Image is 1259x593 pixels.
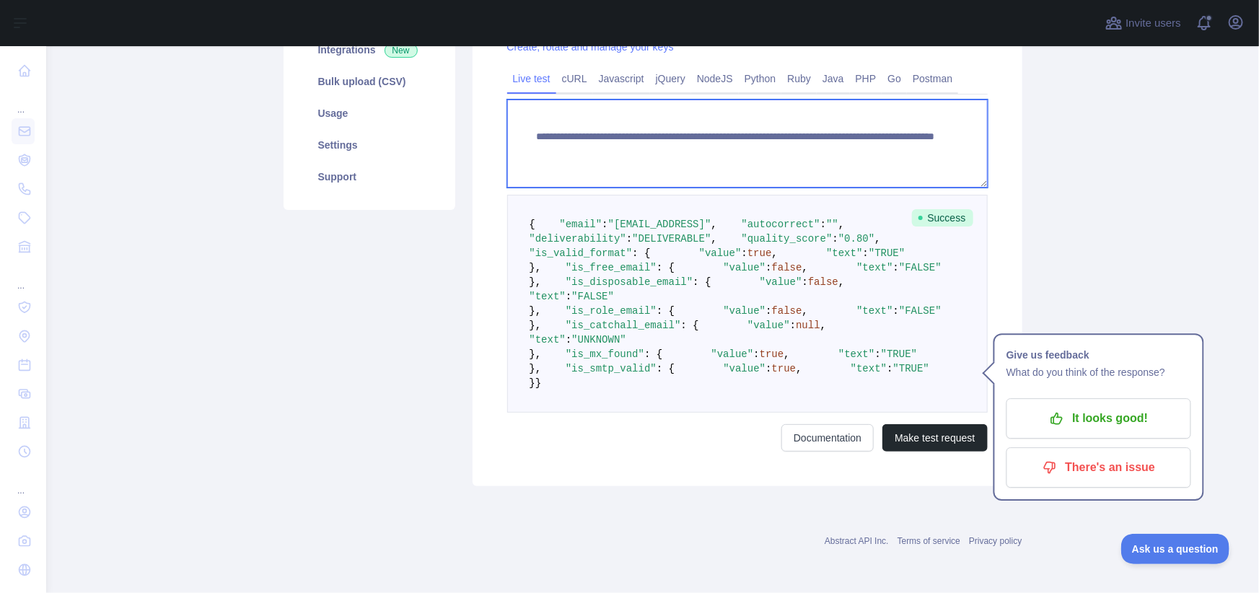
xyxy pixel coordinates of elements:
[781,67,817,90] a: Ruby
[760,348,784,360] span: true
[753,348,759,360] span: :
[772,363,797,374] span: true
[657,363,675,374] span: : {
[912,209,973,227] span: Success
[301,66,438,97] a: Bulk upload (CSV)
[1126,15,1181,32] span: Invite users
[650,67,691,90] a: jQuery
[739,67,782,90] a: Python
[742,219,820,230] span: "autocorrect"
[566,291,571,302] span: :
[838,233,874,245] span: "0.80"
[881,348,917,360] span: "TRUE"
[766,305,771,317] span: :
[833,233,838,245] span: :
[530,377,535,389] span: }
[566,348,644,360] span: "is_mx_found"
[530,247,633,259] span: "is_valid_format"
[820,219,826,230] span: :
[874,348,880,360] span: :
[566,334,571,346] span: :
[838,348,874,360] span: "text"
[593,67,650,90] a: Javascript
[863,247,869,259] span: :
[826,247,862,259] span: "text"
[530,334,566,346] span: "text"
[657,305,675,317] span: : {
[530,320,542,331] span: },
[626,233,632,245] span: :
[742,247,747,259] span: :
[530,348,542,360] span: },
[530,291,566,302] span: "text"
[893,305,899,317] span: :
[772,305,802,317] span: false
[566,363,657,374] span: "is_smtp_valid"
[1006,364,1191,381] p: What do you think of the response?
[856,262,892,273] span: "text"
[907,67,958,90] a: Postman
[781,424,874,452] a: Documentation
[566,305,657,317] span: "is_role_email"
[766,262,771,273] span: :
[772,247,778,259] span: ,
[530,262,542,273] span: },
[571,334,626,346] span: "UNKNOWN"
[760,276,802,288] span: "value"
[850,67,882,90] a: PHP
[632,233,711,245] span: "DELIVERABLE"
[691,67,739,90] a: NodeJS
[1102,12,1184,35] button: Invite users
[826,219,838,230] span: ""
[772,262,802,273] span: false
[747,320,790,331] span: "value"
[556,67,593,90] a: cURL
[838,219,844,230] span: ,
[711,348,754,360] span: "value"
[893,262,899,273] span: :
[898,536,960,546] a: Terms of service
[566,320,681,331] span: "is_catchall_email"
[1006,346,1191,364] h1: Give us feedback
[969,536,1022,546] a: Privacy policy
[608,219,711,230] span: "[EMAIL_ADDRESS]"
[530,276,542,288] span: },
[899,262,942,273] span: "FALSE"
[802,276,808,288] span: :
[602,219,607,230] span: :
[796,320,820,331] span: null
[530,233,626,245] span: "deliverability"
[385,43,418,58] span: New
[747,247,772,259] span: true
[874,233,880,245] span: ,
[766,363,771,374] span: :
[882,424,987,452] button: Make test request
[507,41,674,53] a: Create, rotate and manage your keys
[882,67,907,90] a: Go
[711,219,717,230] span: ,
[723,262,766,273] span: "value"
[693,276,711,288] span: : {
[723,363,766,374] span: "value"
[820,320,826,331] span: ,
[825,536,889,546] a: Abstract API Inc.
[12,467,35,496] div: ...
[12,87,35,115] div: ...
[301,161,438,193] a: Support
[851,363,887,374] span: "text"
[899,305,942,317] span: "FALSE"
[530,363,542,374] span: },
[644,348,662,360] span: : {
[1017,455,1180,480] p: There's an issue
[796,363,802,374] span: ,
[723,305,766,317] span: "value"
[560,219,602,230] span: "email"
[893,363,929,374] span: "TRUE"
[507,67,556,90] a: Live test
[681,320,699,331] span: : {
[887,363,892,374] span: :
[1121,534,1230,564] iframe: Toggle Customer Support
[1017,406,1180,431] p: It looks good!
[566,262,657,273] span: "is_free_email"
[790,320,796,331] span: :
